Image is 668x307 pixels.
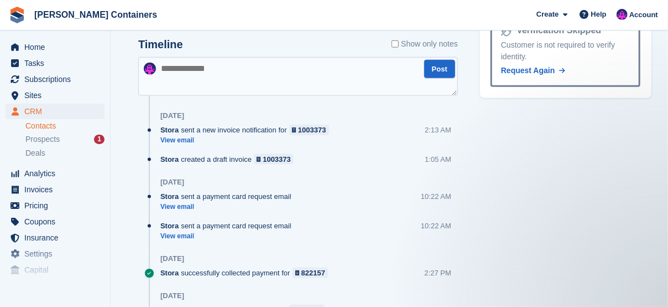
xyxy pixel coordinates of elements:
a: 1003373 [254,154,294,165]
h2: Timeline [138,38,183,51]
a: Request Again [501,65,565,76]
span: Analytics [24,166,91,181]
span: Stora [160,268,179,278]
div: [DATE] [160,254,184,263]
a: menu [6,214,105,229]
div: 1:05 AM [425,154,451,165]
span: Stora [160,221,179,231]
span: CRM [24,104,91,119]
span: Stora [160,191,179,202]
span: Help [591,9,607,20]
a: menu [6,230,105,245]
div: sent a payment card request email [160,191,297,202]
img: Identity Verification Ready [501,24,512,37]
div: 10:22 AM [421,221,451,231]
span: Request Again [501,66,555,75]
a: 822157 [293,268,328,278]
span: Sites [24,88,91,103]
div: 1003373 [298,125,326,135]
span: Stora [160,125,179,135]
a: View email [160,202,297,212]
span: Account [629,9,658,21]
div: 2:13 AM [425,125,451,135]
a: menu [6,104,105,119]
div: 822157 [301,268,325,278]
a: menu [6,246,105,262]
span: Home [24,39,91,55]
a: [PERSON_NAME] Containers [30,6,161,24]
a: menu [6,262,105,278]
span: Stora [160,154,179,165]
span: Capital [24,262,91,278]
a: Prospects 1 [25,134,105,145]
a: View email [160,136,335,145]
div: 1 [94,135,105,144]
div: [DATE] [160,178,184,187]
a: menu [6,39,105,55]
span: Deals [25,148,45,158]
img: Claire Wilson [144,63,156,75]
span: Pricing [24,198,91,213]
a: menu [6,55,105,71]
a: menu [6,88,105,103]
div: created a draft invoice [160,154,299,165]
span: Create [536,9,559,20]
a: 1003373 [289,125,329,135]
span: Tasks [24,55,91,71]
div: sent a payment card request email [160,221,297,231]
label: Show only notes [392,38,458,50]
div: 10:22 AM [421,191,451,202]
input: Show only notes [392,38,399,50]
img: Claire Wilson [617,9,628,20]
button: Post [424,60,455,78]
a: menu [6,71,105,87]
a: Contacts [25,121,105,131]
a: menu [6,198,105,213]
span: Insurance [24,230,91,245]
div: [DATE] [160,291,184,300]
a: Deals [25,147,105,159]
span: Prospects [25,134,60,145]
span: Subscriptions [24,71,91,87]
div: successfully collected payment for [160,268,333,278]
div: 1003373 [263,154,291,165]
div: Verification Skipped [512,24,601,37]
div: Customer is not required to verify identity. [501,39,630,63]
span: Invoices [24,182,91,197]
div: sent a new invoice notification for [160,125,335,135]
span: Coupons [24,214,91,229]
a: menu [6,166,105,181]
span: Settings [24,246,91,262]
div: [DATE] [160,111,184,120]
div: 2:27 PM [425,268,451,278]
img: stora-icon-8386f47178a22dfd0bd8f6a31ec36ba5ce8667c1dd55bd0f319d3a0aa187defe.svg [9,7,25,23]
a: menu [6,182,105,197]
a: View email [160,232,297,241]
